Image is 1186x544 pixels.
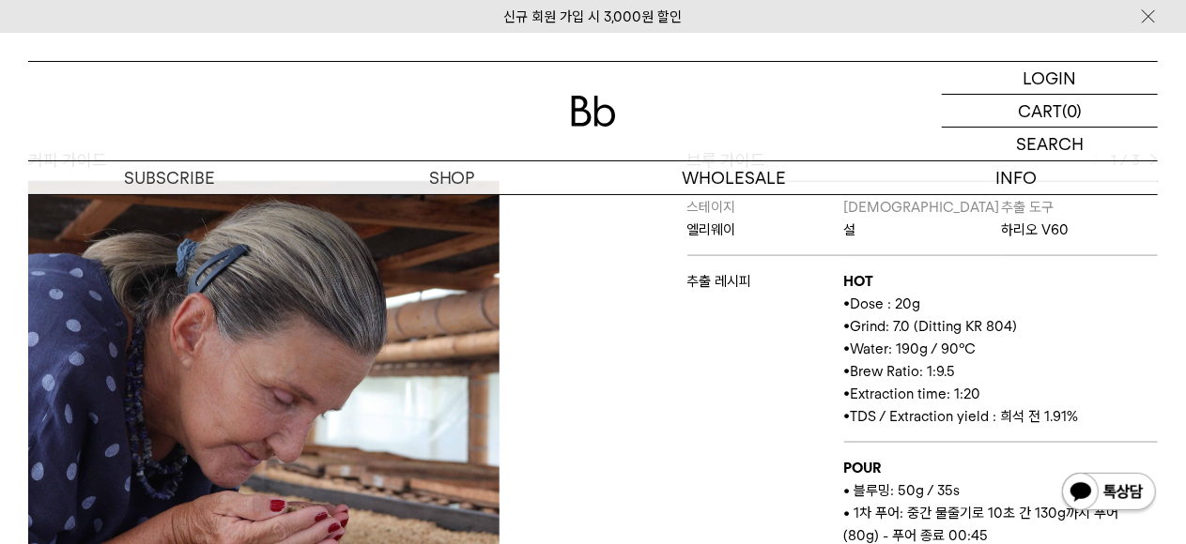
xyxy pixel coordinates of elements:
p: 하리오 V60 [1001,219,1158,241]
p: • [844,338,1158,360]
b: POUR [844,460,882,476]
p: 설 [844,219,1001,241]
p: • [844,383,1158,405]
span: Dose : 20g [851,295,921,312]
p: LOGIN [1024,62,1077,94]
span: Extraction time: 1:20 [851,385,981,402]
span: 스테이지 [687,199,736,216]
a: CART (0) [942,95,1158,128]
p: CART [1018,95,1062,127]
a: SHOP [311,161,593,194]
p: SEARCH [1016,128,1084,160]
span: TDS / Extraction yield : 희석 전 1.91% [851,408,1079,425]
b: HOT [844,273,874,290]
a: SUBSCRIBE [28,161,311,194]
span: [DEMOGRAPHIC_DATA] [844,199,1000,216]
a: 신규 회원 가입 시 3,000원 할인 [504,8,683,25]
span: • 블루밍: 50g / 35s [844,482,961,499]
img: 카카오톡 채널 1:1 채팅 버튼 [1060,471,1158,516]
p: (0) [1062,95,1082,127]
p: • [844,315,1158,338]
p: WHOLESALE [593,161,876,194]
p: • [844,360,1158,383]
span: • 1차 푸어: 중간 물줄기로 10초 간 130g까지 푸어 (80g) - 푸어 종료 00:45 [844,505,1119,544]
img: 로고 [571,96,616,127]
p: 추출 레시피 [687,270,844,293]
span: Grind: 7.0 (Ditting KR 804) [851,318,1018,335]
p: 엘리웨이 [687,219,844,241]
p: • [844,405,1158,428]
a: LOGIN [942,62,1158,95]
p: INFO [875,161,1158,194]
span: Water: 190g / 90°C [851,340,977,357]
span: 추출 도구 [1001,199,1054,216]
span: Brew Ratio: 1:9.5 [851,363,956,380]
p: • [844,293,1158,315]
